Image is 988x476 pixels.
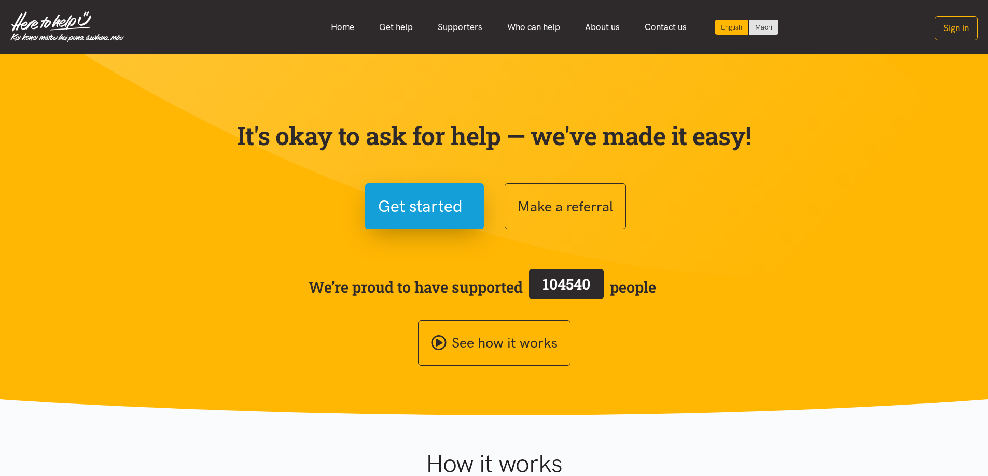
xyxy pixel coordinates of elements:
[418,320,570,366] a: See how it works
[365,183,484,229] button: Get started
[715,20,749,35] div: Current language
[10,11,124,42] img: Home
[367,16,425,38] a: Get help
[505,183,626,229] button: Make a referral
[715,20,779,35] div: Language toggle
[749,20,778,35] a: Switch to Te Reo Māori
[632,16,699,38] a: Contact us
[425,16,495,38] a: Supporters
[523,267,610,307] a: 104540
[235,121,754,151] p: It's okay to ask for help — we've made it easy!
[935,16,978,40] button: Sign in
[318,16,367,38] a: Home
[378,193,463,220] span: Get started
[495,16,573,38] a: Who can help
[573,16,632,38] a: About us
[309,267,656,307] span: We’re proud to have supported people
[542,274,590,294] span: 104540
